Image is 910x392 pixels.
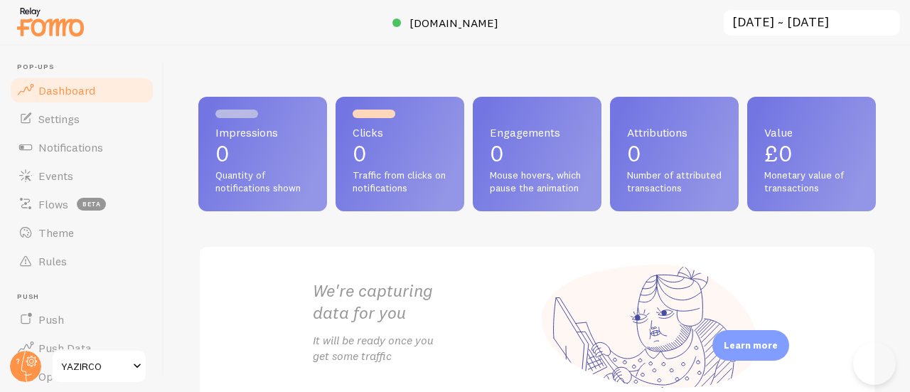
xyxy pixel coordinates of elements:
[38,226,74,240] span: Theme
[9,218,155,247] a: Theme
[77,198,106,211] span: beta
[215,142,310,165] p: 0
[38,169,73,183] span: Events
[38,112,80,126] span: Settings
[61,358,129,375] span: YAZIRCO
[9,334,155,362] a: Push Data
[490,127,584,138] span: Engagements
[853,342,896,385] iframe: Help Scout Beacon - Open
[215,127,310,138] span: Impressions
[764,169,859,194] span: Monetary value of transactions
[38,197,68,211] span: Flows
[9,161,155,190] a: Events
[627,169,722,194] span: Number of attributed transactions
[627,142,722,165] p: 0
[17,63,155,72] span: Pop-ups
[9,190,155,218] a: Flows beta
[353,142,447,165] p: 0
[38,341,92,355] span: Push Data
[764,139,793,167] span: £0
[490,169,584,194] span: Mouse hovers, which pause the animation
[215,169,310,194] span: Quantity of notifications shown
[490,142,584,165] p: 0
[38,140,103,154] span: Notifications
[38,312,64,327] span: Push
[38,254,67,268] span: Rules
[9,105,155,133] a: Settings
[9,133,155,161] a: Notifications
[15,4,86,40] img: fomo-relay-logo-orange.svg
[9,247,155,275] a: Rules
[353,169,447,194] span: Traffic from clicks on notifications
[9,76,155,105] a: Dashboard
[9,305,155,334] a: Push
[51,349,147,383] a: YAZIRCO
[38,83,95,97] span: Dashboard
[724,339,778,352] p: Learn more
[764,127,859,138] span: Value
[313,332,537,365] p: It will be ready once you get some traffic
[353,127,447,138] span: Clicks
[627,127,722,138] span: Attributions
[712,330,789,361] div: Learn more
[313,280,537,324] h2: We're capturing data for you
[17,292,155,302] span: Push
